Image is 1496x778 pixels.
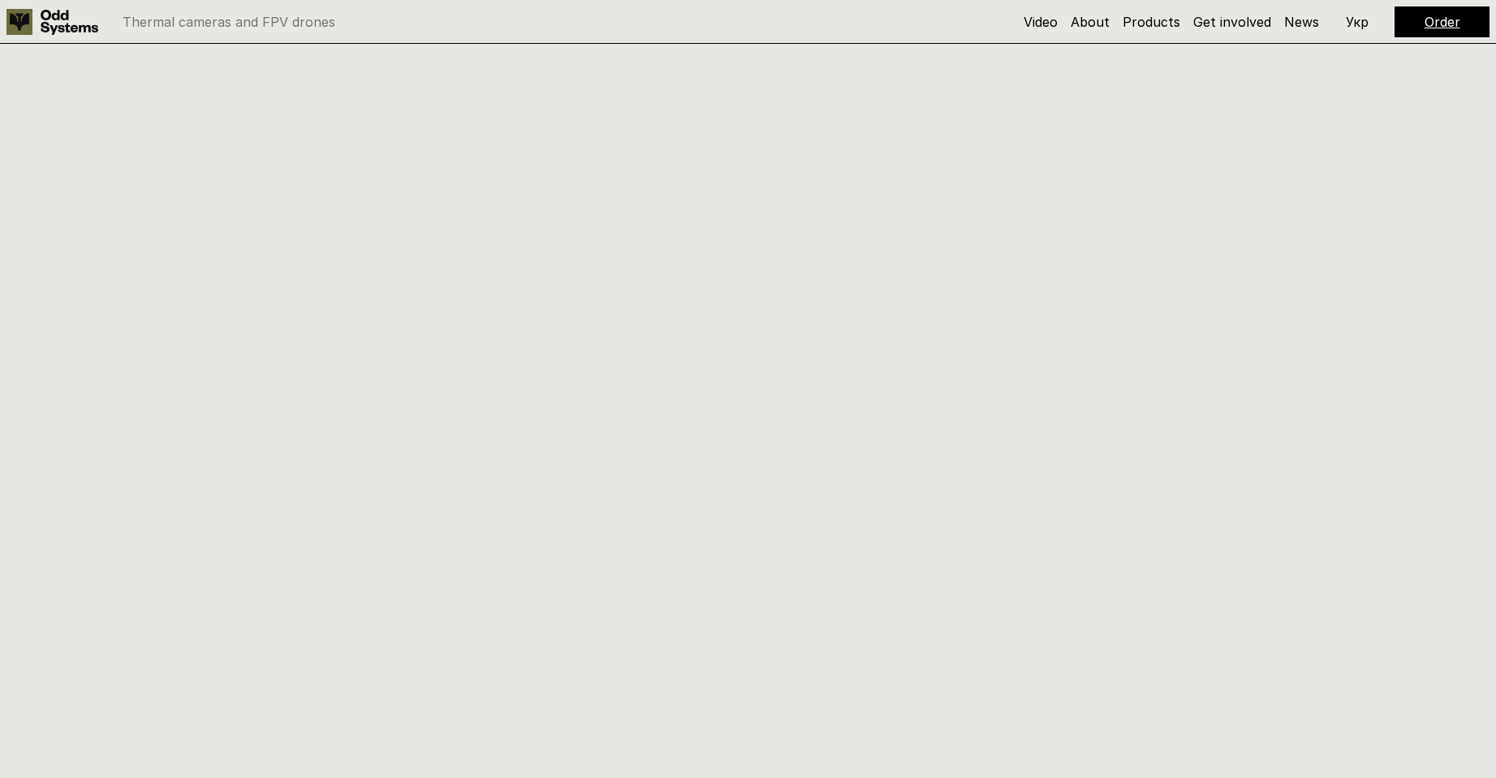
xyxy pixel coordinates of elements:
[1024,14,1058,30] a: Video
[1425,14,1460,30] a: Order
[1284,14,1319,30] a: News
[123,15,335,28] p: Thermal cameras and FPV drones
[1123,14,1180,30] a: Products
[1071,14,1110,30] a: About
[1193,14,1271,30] a: Get involved
[1346,15,1369,28] p: Укр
